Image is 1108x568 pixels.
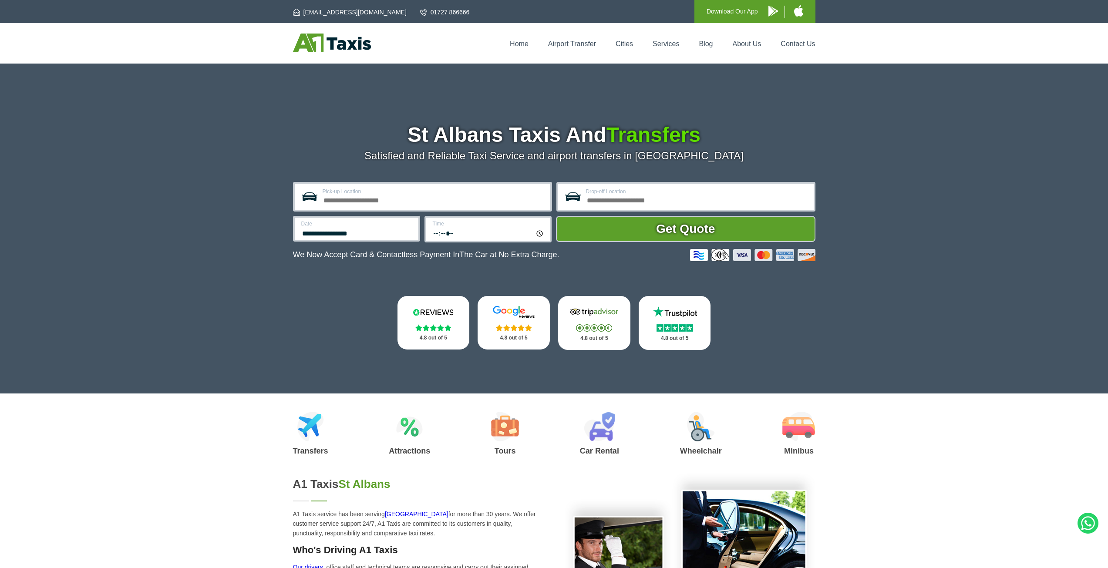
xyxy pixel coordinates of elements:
h3: Tours [491,447,519,455]
a: Cities [616,40,633,47]
a: 01727 866666 [420,8,470,17]
span: St Albans [339,477,391,491]
img: Stars [657,324,693,332]
p: Satisfied and Reliable Taxi Service and airport transfers in [GEOGRAPHIC_DATA] [293,150,815,162]
img: Credit And Debit Cards [690,249,815,261]
a: Services [653,40,679,47]
a: [GEOGRAPHIC_DATA] [385,511,448,518]
img: Attractions [396,412,423,441]
a: [EMAIL_ADDRESS][DOMAIN_NAME] [293,8,407,17]
img: Tripadvisor [568,306,620,319]
img: Airport Transfers [297,412,324,441]
p: 4.8 out of 5 [648,333,701,344]
a: Home [510,40,529,47]
span: Transfers [606,123,700,146]
p: 4.8 out of 5 [407,333,460,343]
h3: Attractions [389,447,430,455]
p: A1 Taxis service has been serving for more than 30 years. We offer customer service support 24/7,... [293,509,544,538]
h3: Who's Driving A1 Taxis [293,544,544,556]
img: Google [488,306,540,319]
img: Tours [491,412,519,441]
img: Stars [576,324,612,332]
img: Trustpilot [649,306,701,319]
a: Google Stars 4.8 out of 5 [478,296,550,350]
img: A1 Taxis St Albans LTD [293,34,371,52]
a: Blog [699,40,713,47]
p: Download Our App [707,6,758,17]
label: Time [433,221,545,226]
img: Reviews.io [407,306,459,319]
label: Drop-off Location [586,189,808,194]
a: Tripadvisor Stars 4.8 out of 5 [558,296,630,350]
h3: Wheelchair [680,447,722,455]
a: Contact Us [781,40,815,47]
label: Pick-up Location [323,189,545,194]
h1: St Albans Taxis And [293,124,815,145]
img: Car Rental [584,412,615,441]
img: Minibus [782,412,815,441]
h3: Transfers [293,447,328,455]
a: Reviews.io Stars 4.8 out of 5 [397,296,470,350]
button: Get Quote [556,216,815,242]
a: Airport Transfer [548,40,596,47]
img: A1 Taxis Android App [768,6,778,17]
label: Date [301,221,413,226]
img: Stars [496,324,532,331]
p: 4.8 out of 5 [487,333,540,343]
h2: A1 Taxis [293,477,544,491]
p: We Now Accept Card & Contactless Payment In [293,250,559,259]
img: Stars [415,324,451,331]
a: Trustpilot Stars 4.8 out of 5 [639,296,711,350]
h3: Minibus [782,447,815,455]
img: A1 Taxis iPhone App [794,5,803,17]
span: The Car at No Extra Charge. [459,250,559,259]
p: 4.8 out of 5 [568,333,621,344]
img: Wheelchair [687,412,715,441]
h3: Car Rental [580,447,619,455]
a: About Us [733,40,761,47]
